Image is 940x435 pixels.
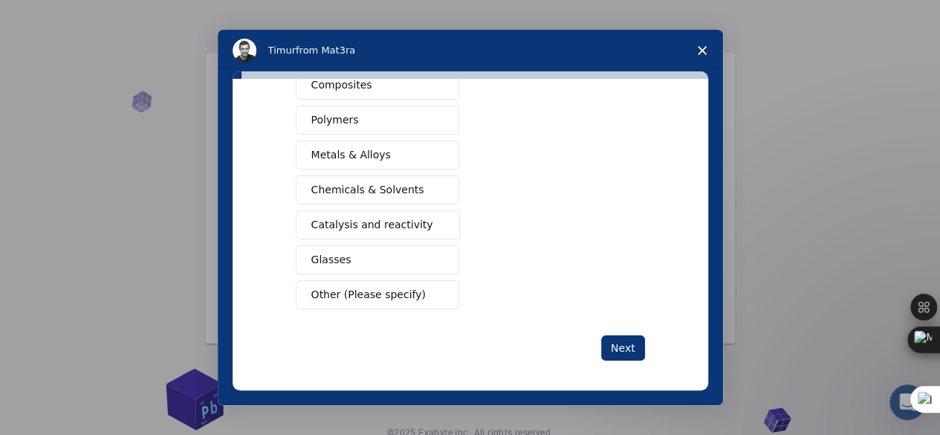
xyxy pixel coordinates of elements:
[681,30,723,71] span: Close survey
[311,147,391,163] span: Metals & Alloys
[296,45,355,56] span: from Mat3ra
[311,77,372,93] span: Composites
[296,245,459,274] button: Glasses
[296,210,461,239] button: Catalysis and reactivity
[268,45,296,56] span: Timur
[296,280,459,309] button: Other (Please specify)
[601,335,645,361] button: Next
[30,10,83,24] span: Support
[233,39,256,62] img: Profile image for Timur
[311,252,351,268] span: Glasses
[311,112,359,128] span: Polymers
[311,182,424,198] span: Chemicals & Solvents
[296,141,459,170] button: Metals & Alloys
[296,71,459,100] button: Composites
[311,287,426,303] span: Other (Please specify)
[311,217,433,233] span: Catalysis and reactivity
[296,106,459,135] button: Polymers
[296,175,459,204] button: Chemicals & Solvents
